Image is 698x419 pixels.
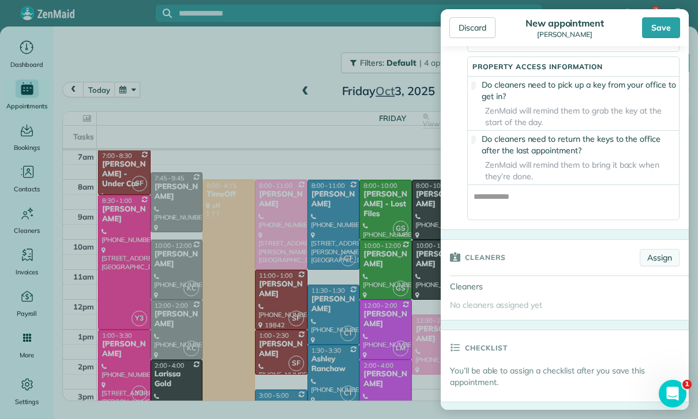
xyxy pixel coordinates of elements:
a: Assign [640,249,680,266]
h5: Property access information [468,63,679,70]
span: 1 [682,380,692,389]
div: Save [642,17,680,38]
span: No cleaners assigned yet [450,300,542,310]
div: Discard [449,17,496,38]
span: ZenMaid will remind them to grab the key at the start of the day. [468,105,679,128]
h3: Cleaners [465,240,506,274]
h3: Checklist [465,330,508,365]
label: Do cleaners need to return the keys to the office after the last appointment? [468,133,679,156]
iframe: Intercom live chat [659,380,686,407]
input: Do cleaners need to return the keys to the office after the last appointment? [471,135,476,145]
span: ZenMaid will remind them to bring it back when they’re done. [468,159,679,182]
p: You’ll be able to assign a checklist after you save this appointment. [450,365,689,388]
div: [PERSON_NAME] [522,31,607,39]
label: Do cleaners need to pick up a key from your office to get in? [468,79,679,102]
input: Do cleaners need to pick up a key from your office to get in? [471,81,476,90]
div: New appointment [522,17,607,29]
div: Cleaners [441,276,521,297]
